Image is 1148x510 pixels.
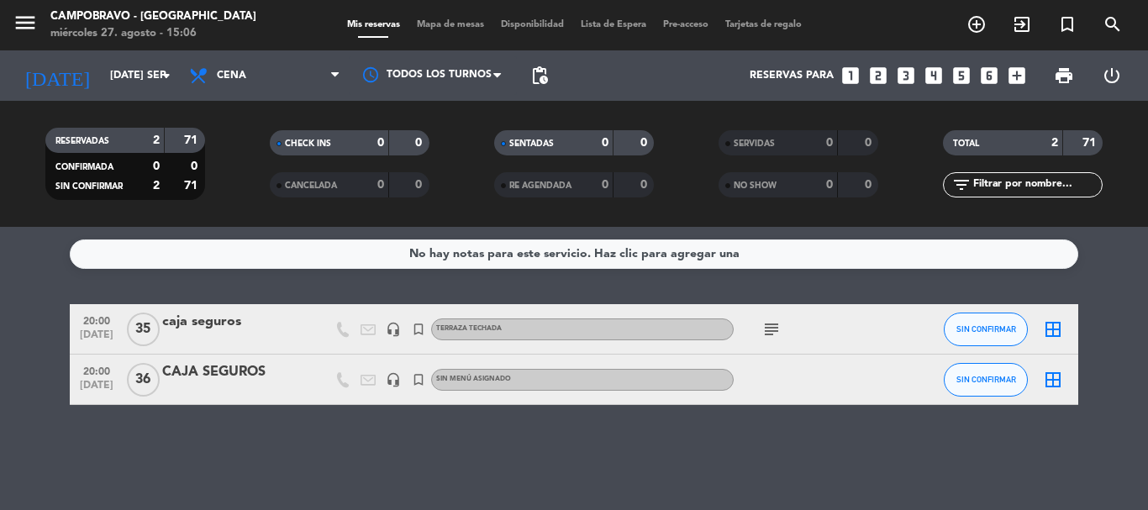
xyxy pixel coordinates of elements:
strong: 0 [415,179,425,191]
span: [DATE] [76,329,118,349]
i: power_settings_new [1102,66,1122,86]
strong: 2 [153,180,160,192]
span: TOTAL [953,139,979,148]
span: RE AGENDADA [509,181,571,190]
span: Mis reservas [339,20,408,29]
span: Disponibilidad [492,20,572,29]
i: turned_in_not [411,322,426,337]
strong: 0 [377,137,384,149]
strong: 0 [602,137,608,149]
i: exit_to_app [1012,14,1032,34]
span: 20:00 [76,310,118,329]
i: looks_two [867,65,889,87]
strong: 0 [602,179,608,191]
span: Cena [217,70,246,81]
div: CAJA SEGUROS [162,361,305,383]
span: CONFIRMADA [55,163,113,171]
div: LOG OUT [1087,50,1135,101]
i: filter_list [951,175,972,195]
i: border_all [1043,370,1063,390]
i: turned_in_not [411,372,426,387]
span: print [1054,66,1074,86]
i: subject [761,319,782,339]
i: headset_mic [386,372,401,387]
span: SERVIDAS [734,139,775,148]
strong: 0 [377,179,384,191]
i: looks_3 [895,65,917,87]
strong: 0 [865,137,875,149]
strong: 0 [415,137,425,149]
strong: 0 [640,137,650,149]
strong: 71 [184,180,201,192]
span: RESERVADAS [55,137,109,145]
i: looks_6 [978,65,1000,87]
span: SIN CONFIRMAR [956,375,1016,384]
i: [DATE] [13,57,102,94]
span: SIN CONFIRMAR [956,324,1016,334]
div: caja seguros [162,311,305,333]
i: looks_one [840,65,861,87]
strong: 0 [826,179,833,191]
span: [DATE] [76,380,118,399]
i: turned_in_not [1057,14,1077,34]
span: TERRAZA TECHADA [436,325,502,332]
strong: 2 [153,134,160,146]
div: No hay notas para este servicio. Haz clic para agregar una [409,244,740,264]
i: add_box [1006,65,1028,87]
span: Reservas para [750,70,834,81]
i: add_circle_outline [966,14,987,34]
button: menu [13,10,38,41]
strong: 71 [184,134,201,146]
i: looks_5 [951,65,972,87]
span: 35 [127,313,160,346]
i: looks_4 [923,65,945,87]
span: pending_actions [529,66,550,86]
strong: 71 [1082,137,1099,149]
div: miércoles 27. agosto - 15:06 [50,25,256,42]
span: Mapa de mesas [408,20,492,29]
strong: 0 [865,179,875,191]
button: SIN CONFIRMAR [944,313,1028,346]
i: menu [13,10,38,35]
input: Filtrar por nombre... [972,176,1102,194]
strong: 2 [1051,137,1058,149]
strong: 0 [153,160,160,172]
i: headset_mic [386,322,401,337]
i: search [1103,14,1123,34]
strong: 0 [191,160,201,172]
i: arrow_drop_down [156,66,176,86]
span: SENTADAS [509,139,554,148]
strong: 0 [826,137,833,149]
span: 20:00 [76,360,118,380]
span: Lista de Espera [572,20,655,29]
span: CANCELADA [285,181,337,190]
i: border_all [1043,319,1063,339]
span: NO SHOW [734,181,777,190]
span: CHECK INS [285,139,331,148]
span: 36 [127,363,160,397]
button: SIN CONFIRMAR [944,363,1028,397]
span: Sin menú asignado [436,376,511,382]
span: SIN CONFIRMAR [55,182,123,191]
span: Tarjetas de regalo [717,20,810,29]
div: Campobravo - [GEOGRAPHIC_DATA] [50,8,256,25]
span: Pre-acceso [655,20,717,29]
strong: 0 [640,179,650,191]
